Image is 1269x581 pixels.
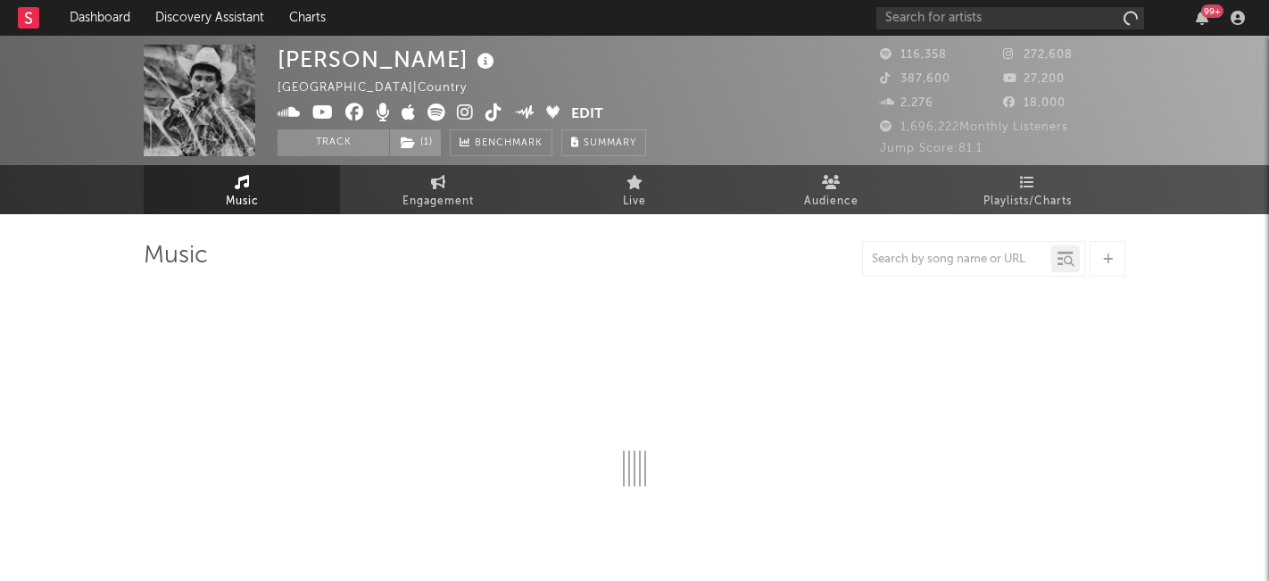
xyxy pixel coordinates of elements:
[475,133,543,154] span: Benchmark
[584,138,636,148] span: Summary
[1196,11,1208,25] button: 99+
[561,129,646,156] button: Summary
[402,191,474,212] span: Engagement
[278,45,499,74] div: [PERSON_NAME]
[1201,4,1223,18] div: 99 +
[390,129,441,156] button: (1)
[226,191,259,212] span: Music
[880,73,950,85] span: 387,600
[1003,73,1065,85] span: 27,200
[863,253,1051,267] input: Search by song name or URL
[144,165,340,214] a: Music
[278,129,389,156] button: Track
[571,104,603,126] button: Edit
[450,129,552,156] a: Benchmark
[880,143,983,154] span: Jump Score: 81.1
[880,121,1068,133] span: 1,696,222 Monthly Listeners
[929,165,1125,214] a: Playlists/Charts
[278,78,487,99] div: [GEOGRAPHIC_DATA] | Country
[623,191,646,212] span: Live
[983,191,1072,212] span: Playlists/Charts
[389,129,442,156] span: ( 1 )
[876,7,1144,29] input: Search for artists
[1003,97,1066,109] span: 18,000
[536,165,733,214] a: Live
[880,97,933,109] span: 2,276
[1003,49,1073,61] span: 272,608
[880,49,947,61] span: 116,358
[340,165,536,214] a: Engagement
[733,165,929,214] a: Audience
[804,191,858,212] span: Audience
